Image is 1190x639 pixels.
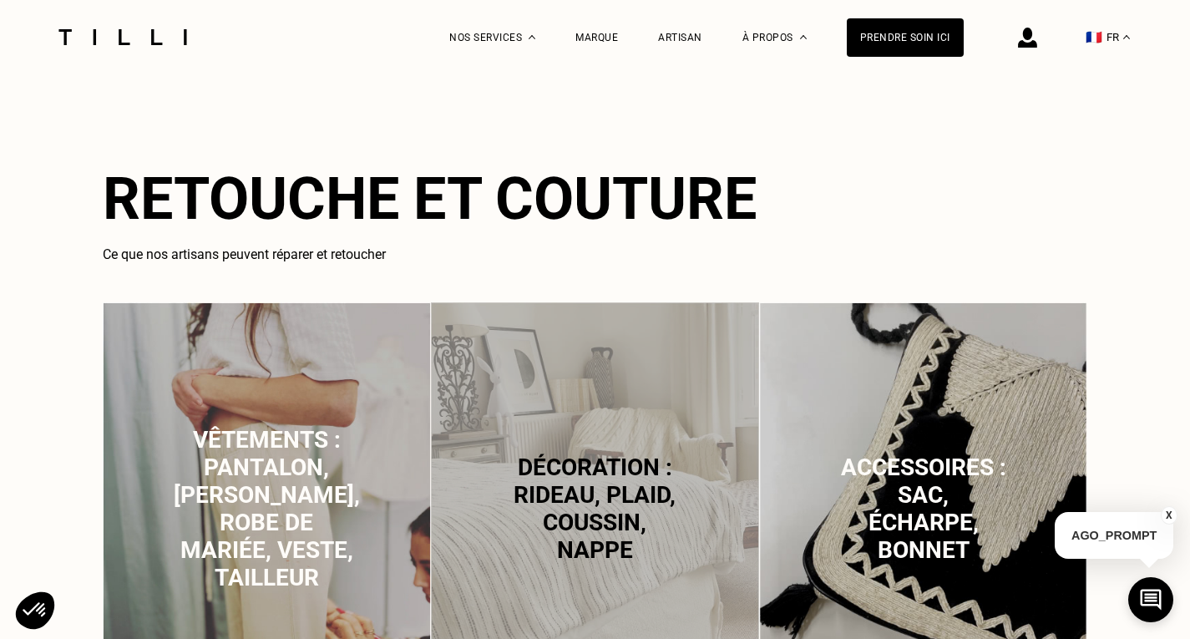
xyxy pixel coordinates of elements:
a: Marque [575,32,618,43]
span: Décoration : rideau, plaid, coussin, nappe [514,454,676,564]
a: Artisan [658,32,702,43]
button: X [1161,506,1177,525]
img: Menu déroulant [529,35,535,39]
img: Logo du service de couturière Tilli [53,29,193,45]
h2: Retouche et couture [103,165,1088,233]
a: Prendre soin ici [847,18,964,57]
span: 🇫🇷 [1086,29,1102,45]
span: Accessoires : sac, écharpe, bonnet [841,454,1006,564]
p: AGO_PROMPT [1055,512,1173,559]
img: Menu déroulant à propos [800,35,807,39]
img: menu déroulant [1123,35,1130,39]
h3: Ce que nos artisans peuvent réparer et retoucher [103,246,1088,262]
img: icône connexion [1018,28,1037,48]
span: Vêtements : pantalon, [PERSON_NAME], robe de mariée, veste, tailleur [174,426,360,591]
